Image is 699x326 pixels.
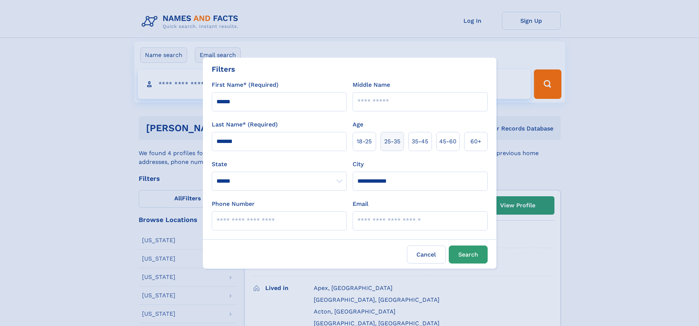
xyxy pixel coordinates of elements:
span: 45‑60 [439,137,456,146]
div: Filters [212,64,235,75]
span: 60+ [470,137,481,146]
label: Email [353,200,368,208]
button: Search [449,246,488,264]
label: Middle Name [353,80,390,89]
label: State [212,160,347,169]
span: 25‑35 [384,137,400,146]
label: Last Name* (Required) [212,120,278,129]
label: City [353,160,364,169]
label: Cancel [407,246,446,264]
label: Phone Number [212,200,255,208]
span: 18‑25 [357,137,372,146]
label: Age [353,120,363,129]
label: First Name* (Required) [212,80,278,89]
span: 35‑45 [412,137,428,146]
